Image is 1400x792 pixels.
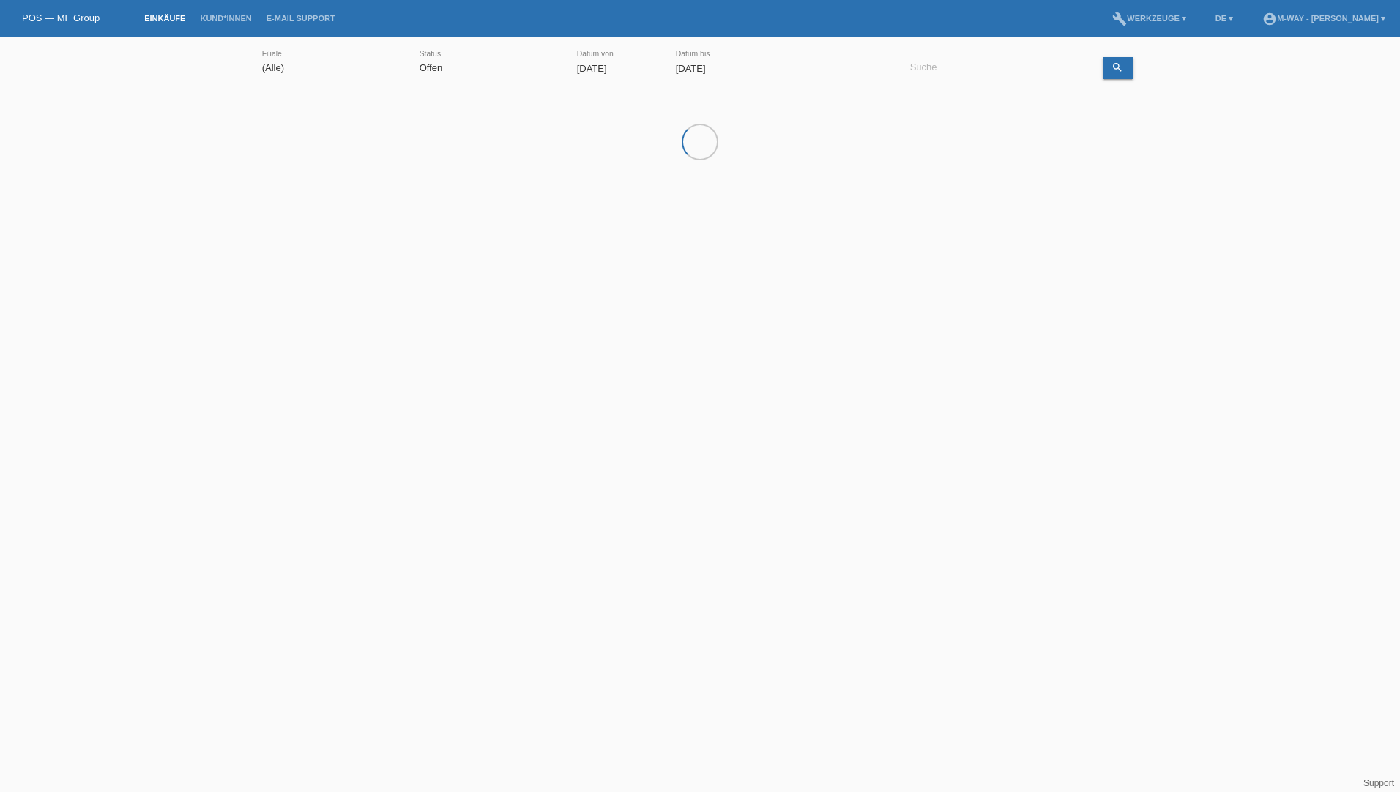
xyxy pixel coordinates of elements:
[1262,12,1277,26] i: account_circle
[1103,57,1133,79] a: search
[137,14,193,23] a: Einkäufe
[1112,61,1123,73] i: search
[259,14,343,23] a: E-Mail Support
[193,14,258,23] a: Kund*innen
[1363,778,1394,788] a: Support
[1255,14,1393,23] a: account_circlem-way - [PERSON_NAME] ▾
[1105,14,1194,23] a: buildWerkzeuge ▾
[1208,14,1240,23] a: DE ▾
[1112,12,1127,26] i: build
[22,12,100,23] a: POS — MF Group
